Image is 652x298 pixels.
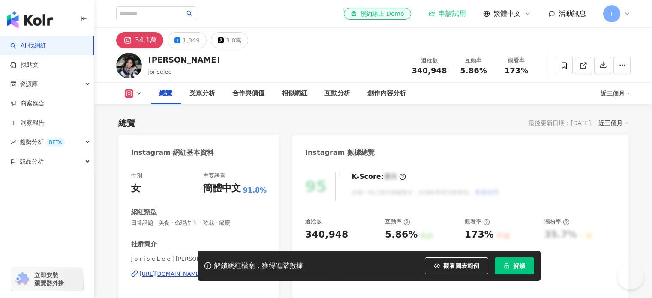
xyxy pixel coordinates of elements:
[367,88,406,99] div: 創作內容分析
[305,228,348,241] div: 340,948
[203,182,241,195] div: 簡體中文
[412,56,447,65] div: 追蹤數
[385,218,410,226] div: 互動率
[148,54,220,65] div: [PERSON_NAME]
[425,257,488,274] button: 觀看圖表範例
[159,88,172,99] div: 總覽
[465,218,490,226] div: 觀看率
[10,119,45,127] a: 洞察報告
[11,268,83,291] a: chrome extension立即安裝 瀏覽器外掛
[10,139,16,145] span: rise
[513,262,525,269] span: 解鎖
[131,208,157,217] div: 網紅類型
[211,32,248,48] button: 3.8萬
[243,186,267,195] span: 91.8%
[352,172,406,181] div: K-Score :
[20,75,38,94] span: 資源庫
[131,172,142,180] div: 性別
[351,9,404,18] div: 預約線上 Demo
[7,11,53,28] img: logo
[20,132,65,152] span: 趨勢分析
[344,8,411,20] a: 預約線上 Demo
[148,69,172,75] span: joriselee
[465,228,494,241] div: 173%
[131,182,141,195] div: 女
[135,34,157,46] div: 34.1萬
[131,148,214,157] div: Instagram 網紅基本資料
[305,218,322,226] div: 追蹤數
[559,9,586,18] span: 活動訊息
[601,87,631,100] div: 近三個月
[10,61,39,69] a: 找貼文
[116,53,142,78] img: KOL Avatar
[10,42,46,50] a: searchAI 找網紅
[282,88,307,99] div: 相似網紅
[232,88,264,99] div: 合作與價值
[544,218,570,226] div: 漲粉率
[457,56,490,65] div: 互動率
[214,262,303,271] div: 解鎖網紅檔案，獲得進階數據
[493,9,521,18] span: 繁體中文
[131,240,157,249] div: 社群簡介
[324,88,350,99] div: 互動分析
[20,152,44,171] span: 競品分析
[189,88,215,99] div: 受眾分析
[428,9,466,18] a: 申請試用
[500,56,533,65] div: 觀看率
[529,120,591,126] div: 最後更新日期：[DATE]
[45,138,65,147] div: BETA
[305,148,375,157] div: Instagram 數據總覽
[504,263,510,269] span: lock
[203,172,225,180] div: 主要語言
[131,219,267,227] span: 日常話題 · 美食 · 命理占卜 · 遊戲 · 節慶
[495,257,534,274] button: 解鎖
[168,32,207,48] button: 1,349
[34,271,64,287] span: 立即安裝 瀏覽器外掛
[610,9,613,18] span: T
[443,262,479,269] span: 觀看圖表範例
[505,66,529,75] span: 173%
[118,117,135,129] div: 總覽
[385,228,418,241] div: 5.86%
[10,99,45,108] a: 商案媒合
[460,66,487,75] span: 5.86%
[186,10,192,16] span: search
[183,34,200,46] div: 1,349
[598,117,628,129] div: 近三個月
[116,32,164,48] button: 34.1萬
[412,66,447,75] span: 340,948
[14,272,30,286] img: chrome extension
[226,34,241,46] div: 3.8萬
